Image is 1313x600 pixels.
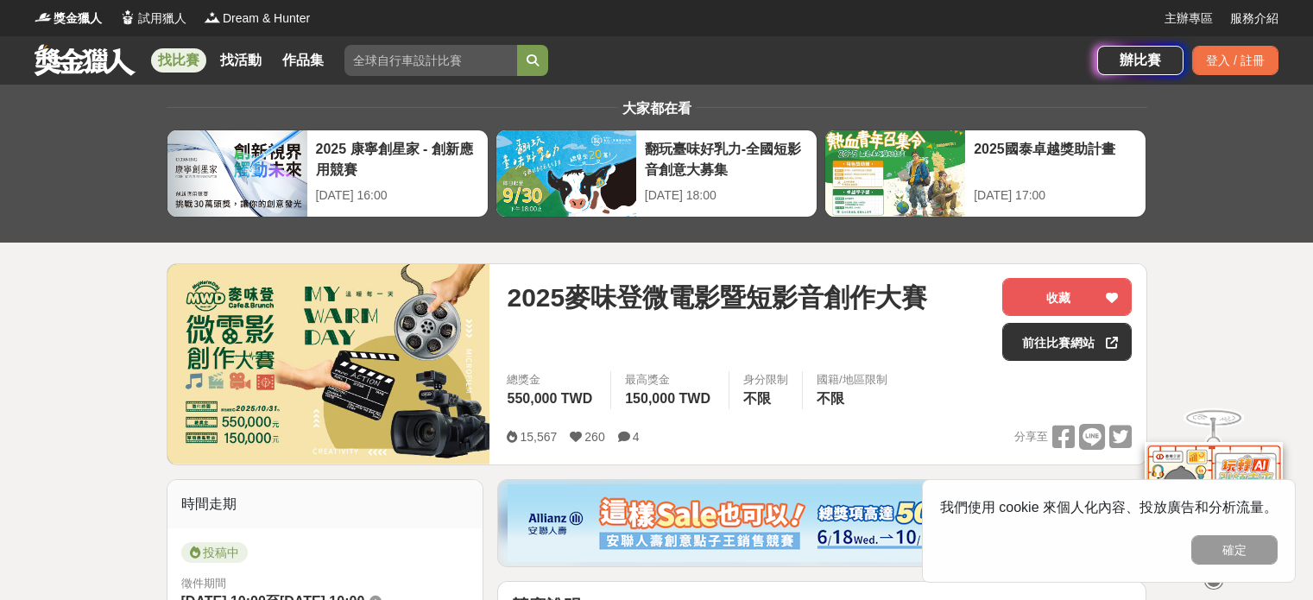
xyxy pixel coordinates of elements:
[520,430,557,444] span: 15,567
[213,48,268,73] a: 找活動
[275,48,331,73] a: 作品集
[167,129,489,218] a: 2025 康寧創星家 - 創新應用競賽[DATE] 16:00
[1191,535,1278,565] button: 確定
[54,9,102,28] span: 獎金獵人
[940,500,1278,515] span: 我們使用 cookie 來個人化內容、投放廣告和分析流量。
[1192,46,1278,75] div: 登入 / 註冊
[1145,430,1283,545] img: d2146d9a-e6f6-4337-9592-8cefde37ba6b.png
[817,391,844,406] span: 不限
[204,9,310,28] a: LogoDream & Hunter
[1165,9,1213,28] a: 主辦專區
[974,139,1137,178] div: 2025國泰卓越獎助計畫
[507,391,592,406] span: 550,000 TWD
[167,480,483,528] div: 時間走期
[181,542,248,563] span: 投稿中
[496,129,817,218] a: 翻玩臺味好乳力-全國短影音創意大募集[DATE] 18:00
[119,9,136,26] img: Logo
[1002,278,1132,316] button: 收藏
[507,278,927,317] span: 2025麥味登微電影暨短影音創作大賽
[974,186,1137,205] div: [DATE] 17:00
[1097,46,1184,75] a: 辦比賽
[204,9,221,26] img: Logo
[625,391,710,406] span: 150,000 TWD
[584,430,604,444] span: 260
[223,9,310,28] span: Dream & Hunter
[316,139,479,178] div: 2025 康寧創星家 - 創新應用競賽
[507,371,597,388] span: 總獎金
[645,186,808,205] div: [DATE] 18:00
[138,9,186,28] span: 試用獵人
[344,45,517,76] input: 全球自行車設計比賽
[645,139,808,178] div: 翻玩臺味好乳力-全國短影音創意大募集
[508,484,1136,562] img: dcc59076-91c0-4acb-9c6b-a1d413182f46.png
[1002,323,1132,361] a: 前往比賽網站
[167,264,490,464] img: Cover Image
[316,186,479,205] div: [DATE] 16:00
[35,9,102,28] a: Logo獎金獵人
[181,577,226,590] span: 徵件期間
[618,101,696,116] span: 大家都在看
[1014,424,1048,450] span: 分享至
[625,371,715,388] span: 最高獎金
[151,48,206,73] a: 找比賽
[743,371,788,388] div: 身分限制
[817,371,887,388] div: 國籍/地區限制
[119,9,186,28] a: Logo試用獵人
[35,9,52,26] img: Logo
[824,129,1146,218] a: 2025國泰卓越獎助計畫[DATE] 17:00
[743,391,771,406] span: 不限
[1230,9,1278,28] a: 服務介紹
[633,430,640,444] span: 4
